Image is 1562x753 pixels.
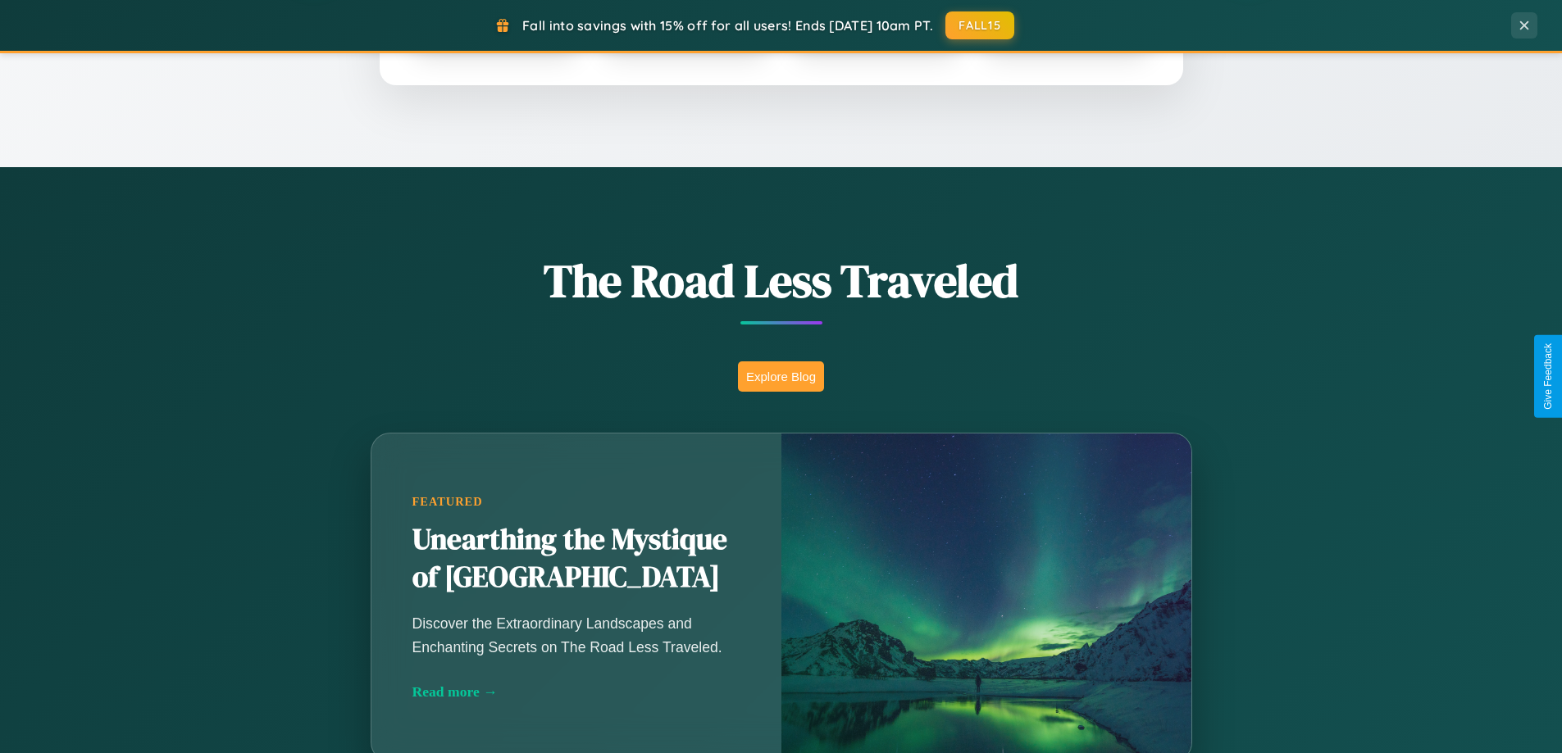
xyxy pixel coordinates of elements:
span: Fall into savings with 15% off for all users! Ends [DATE] 10am PT. [522,17,933,34]
button: Explore Blog [738,361,824,392]
h1: The Road Less Traveled [289,249,1273,312]
p: Discover the Extraordinary Landscapes and Enchanting Secrets on The Road Less Traveled. [412,612,740,658]
div: Give Feedback [1542,343,1554,410]
h2: Unearthing the Mystique of [GEOGRAPHIC_DATA] [412,521,740,597]
button: FALL15 [945,11,1014,39]
div: Read more → [412,683,740,701]
div: Featured [412,495,740,509]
